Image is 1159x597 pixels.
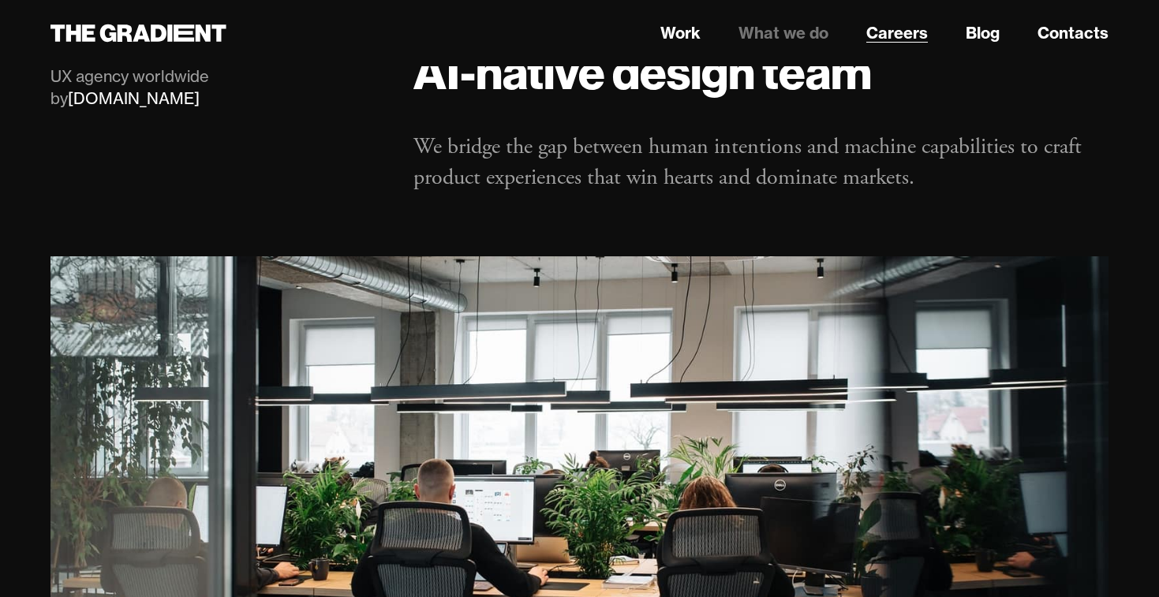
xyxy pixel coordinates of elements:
div: Top rated UX agency worldwide by [50,43,382,110]
p: We bridge the gap between human intentions and machine capabilities to craft product experiences ... [413,132,1109,193]
a: Work [660,21,701,45]
a: Contacts [1037,21,1109,45]
a: [DOMAIN_NAME] [68,88,200,108]
a: Careers [866,21,928,45]
a: What we do [738,21,828,45]
a: Blog [966,21,1000,45]
h1: AI-native design team [413,43,1109,100]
